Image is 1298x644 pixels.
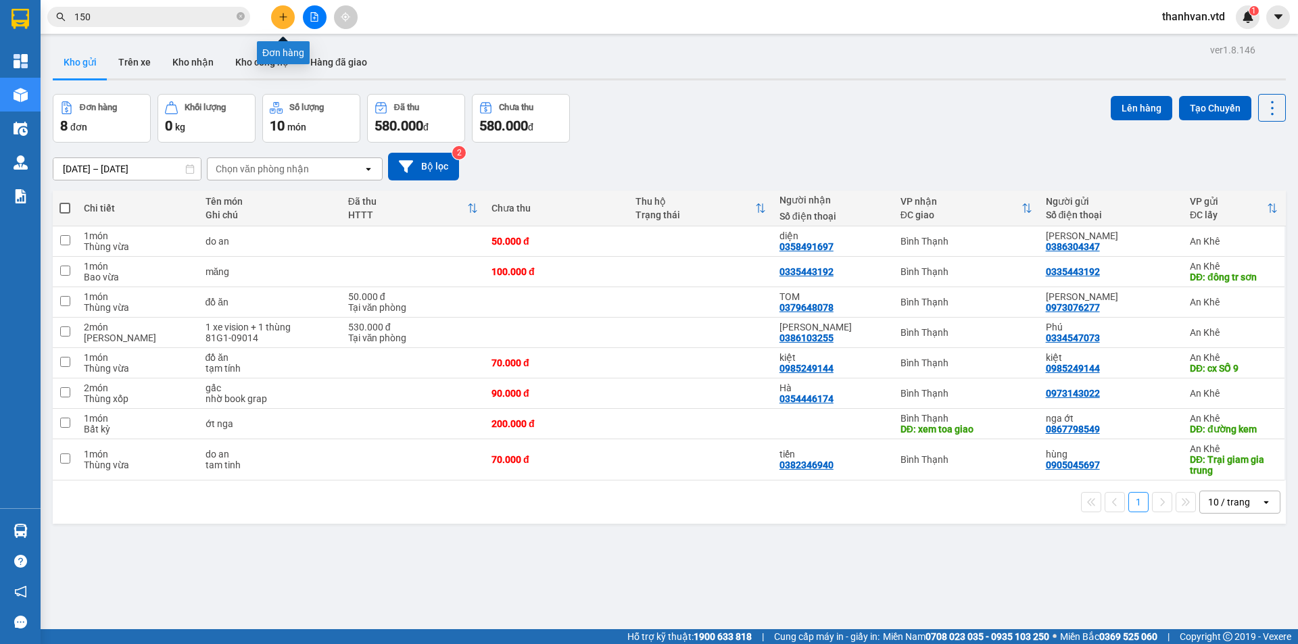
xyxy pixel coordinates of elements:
[334,5,358,29] button: aim
[499,103,533,112] div: Chưa thu
[289,103,324,112] div: Số lượng
[14,616,27,628] span: message
[206,297,335,307] div: đồ ăn
[779,195,887,205] div: Người nhận
[14,155,28,170] img: warehouse-icon
[491,203,622,214] div: Chưa thu
[206,363,335,374] div: tạm tính
[900,297,1032,307] div: Bình Thạnh
[14,555,27,568] span: question-circle
[926,631,1049,642] strong: 0708 023 035 - 0935 103 250
[279,12,288,22] span: plus
[491,388,622,399] div: 90.000 đ
[70,122,87,132] span: đơn
[491,454,622,465] div: 70.000 đ
[107,46,162,78] button: Trên xe
[53,158,201,180] input: Select a date range.
[175,122,185,132] span: kg
[1151,8,1236,25] span: thanhvan.vtd
[1208,495,1250,509] div: 10 / trang
[774,629,880,644] span: Cung cấp máy in - giấy in:
[84,302,191,313] div: Thùng vừa
[310,12,319,22] span: file-add
[900,266,1032,277] div: Bình Thạnh
[129,44,238,63] div: 0358491697
[1046,266,1100,277] div: 0335443192
[900,388,1032,399] div: Bình Thạnh
[84,393,191,404] div: Thùng xốp
[84,363,191,374] div: Thùng vừa
[1261,497,1272,507] svg: open
[270,118,285,134] span: 10
[1046,449,1176,460] div: hùng
[287,122,306,132] span: món
[129,13,162,27] span: Nhận:
[528,122,533,132] span: đ
[84,261,191,272] div: 1 món
[452,146,466,159] sup: 2
[224,46,299,78] button: Kho công nợ
[216,162,309,176] div: Chọn văn phòng nhận
[627,629,752,644] span: Hỗ trợ kỹ thuật:
[14,524,28,538] img: warehouse-icon
[14,585,27,598] span: notification
[84,241,191,252] div: Thùng vừa
[779,363,834,374] div: 0985249144
[84,291,191,302] div: 1 món
[1210,43,1255,57] div: ver 1.8.146
[1060,629,1157,644] span: Miền Bắc
[1046,322,1176,332] div: Phú
[779,332,834,343] div: 0386103255
[1046,460,1100,470] div: 0905045697
[14,189,28,203] img: solution-icon
[779,322,887,332] div: Tuấn Kiệt
[1046,230,1176,241] div: Cô Thanh
[1190,363,1278,374] div: DĐ: cx SỐ 9
[1046,302,1100,313] div: 0973076277
[900,196,1021,207] div: VP nhận
[1179,96,1251,120] button: Tạo Chuyến
[84,230,191,241] div: 1 món
[129,11,238,28] div: Bình Thạnh
[348,196,467,207] div: Đã thu
[206,322,335,332] div: 1 xe vision + 1 thùng
[84,382,191,393] div: 2 món
[206,209,335,220] div: Ghi chú
[84,449,191,460] div: 1 món
[348,302,478,313] div: Tại văn phòng
[206,352,335,363] div: đồ ăn
[1046,424,1100,435] div: 0867798549
[341,12,350,22] span: aim
[303,5,327,29] button: file-add
[257,41,310,64] div: Đơn hàng
[237,12,245,20] span: close-circle
[388,153,459,180] button: Bộ lọc
[74,9,234,24] input: Tìm tên, số ĐT hoặc mã đơn
[394,103,419,112] div: Đã thu
[348,291,478,302] div: 50.000 đ
[60,118,68,134] span: 8
[128,97,147,116] span: SL
[491,266,622,277] div: 100.000 đ
[84,413,191,424] div: 1 món
[206,393,335,404] div: nhờ book grap
[11,13,32,27] span: Gửi:
[779,291,887,302] div: TOM
[206,418,335,429] div: ớt nga
[84,352,191,363] div: 1 món
[367,94,465,143] button: Đã thu580.000đ
[53,46,107,78] button: Kho gửi
[1190,236,1278,247] div: An Khê
[1046,413,1176,424] div: nga ớt
[206,460,335,470] div: tam tinh
[1046,332,1100,343] div: 0334547073
[80,103,117,112] div: Đơn hàng
[127,71,239,90] div: 50.000
[1190,209,1267,220] div: ĐC lấy
[1190,272,1278,282] div: DĐ: đông tr sơn
[129,28,238,44] div: diện
[635,209,755,220] div: Trạng thái
[1190,413,1278,424] div: An Khê
[779,449,887,460] div: tiến
[479,118,528,134] span: 580.000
